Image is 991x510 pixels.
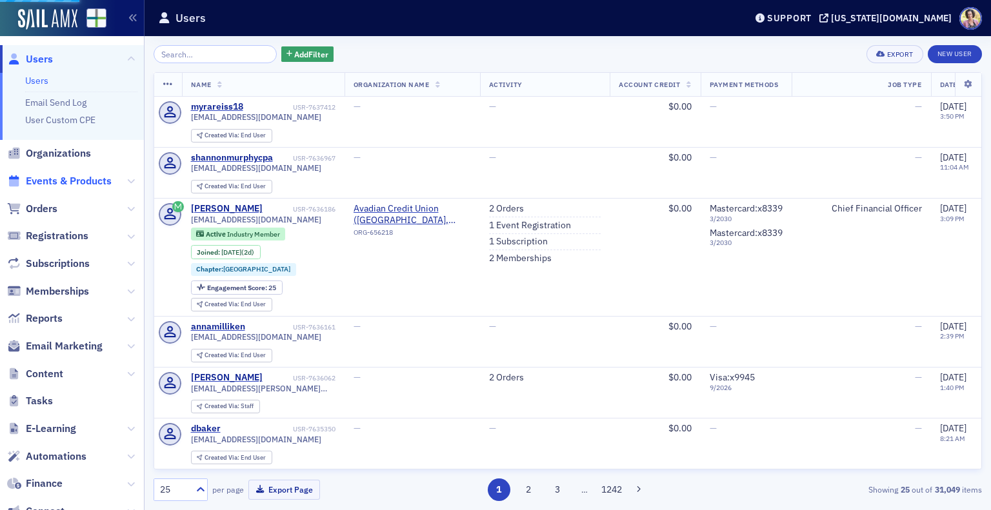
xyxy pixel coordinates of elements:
[196,265,290,273] a: Chapter:[GEOGRAPHIC_DATA]
[26,367,63,381] span: Content
[7,52,53,66] a: Users
[710,215,783,223] span: 3 / 2030
[940,112,965,121] time: 3:50 PM
[191,112,321,122] span: [EMAIL_ADDRESS][DOMAIN_NAME]
[940,162,969,172] time: 11:04 AM
[26,202,57,216] span: Orders
[940,434,965,443] time: 8:21 AM
[206,230,227,239] span: Active
[940,202,966,214] span: [DATE]
[940,383,965,392] time: 1:40 PM
[207,283,268,292] span: Engagement Score :
[191,203,263,215] a: [PERSON_NAME]
[7,284,89,299] a: Memberships
[959,7,982,30] span: Profile
[354,152,361,163] span: —
[205,402,241,410] span: Created Via :
[354,422,361,434] span: —
[221,248,254,257] div: (2d)
[715,484,982,495] div: Showing out of items
[221,248,241,257] span: [DATE]
[887,51,914,58] div: Export
[191,101,243,113] a: myrareiss18
[940,152,966,163] span: [DATE]
[245,103,335,112] div: USR-7637412
[7,367,63,381] a: Content
[915,422,922,434] span: —
[668,152,692,163] span: $0.00
[191,163,321,173] span: [EMAIL_ADDRESS][DOMAIN_NAME]
[7,476,63,491] a: Finance
[191,372,263,384] a: [PERSON_NAME]
[26,284,89,299] span: Memberships
[191,152,273,164] a: shannonmurphycpa
[710,101,717,112] span: —
[212,484,244,495] label: per page
[915,101,922,112] span: —
[205,351,241,359] span: Created Via :
[819,14,956,23] button: [US_STATE][DOMAIN_NAME]
[7,257,90,271] a: Subscriptions
[26,422,76,436] span: E-Learning
[26,257,90,271] span: Subscriptions
[619,80,680,89] span: Account Credit
[25,97,86,108] a: Email Send Log
[668,422,692,434] span: $0.00
[831,12,952,24] div: [US_STATE][DOMAIN_NAME]
[354,203,471,226] span: Avadian Credit Union (Birmingham, AL)
[489,203,524,215] a: 2 Orders
[898,484,912,495] strong: 25
[26,449,86,464] span: Automations
[7,422,76,436] a: E-Learning
[928,45,982,63] a: New User
[175,10,206,26] h1: Users
[205,352,266,359] div: End User
[191,180,272,193] div: Created Via: End User
[710,384,783,392] span: 9 / 2026
[275,154,335,162] div: USR-7636967
[489,236,548,248] a: 1 Subscription
[489,320,496,332] span: —
[489,372,524,384] a: 2 Orders
[26,339,103,353] span: Email Marketing
[354,203,471,226] a: Avadian Credit Union ([GEOGRAPHIC_DATA], [GEOGRAPHIC_DATA])
[191,349,272,362] div: Created Via: End User
[546,478,569,501] button: 3
[354,80,430,89] span: Organization Name
[26,146,91,161] span: Organizations
[205,182,241,190] span: Created Via :
[25,75,48,86] a: Users
[7,174,112,188] a: Events & Products
[205,132,266,139] div: End User
[7,202,57,216] a: Orders
[489,220,571,231] a: 1 Event Registration
[710,239,783,247] span: 3 / 2030
[191,451,272,464] div: Created Via: End User
[205,301,266,308] div: End User
[354,320,361,332] span: —
[294,48,328,60] span: Add Filter
[354,228,471,241] div: ORG-656218
[207,284,276,291] div: 25
[668,101,692,112] span: $0.00
[26,311,63,326] span: Reports
[191,332,321,342] span: [EMAIL_ADDRESS][DOMAIN_NAME]
[940,101,966,112] span: [DATE]
[932,484,962,495] strong: 31,049
[7,449,86,464] a: Automations
[160,483,188,496] div: 25
[710,80,779,89] span: Payment Methods
[205,403,254,410] div: Staff
[7,311,63,326] a: Reports
[576,484,594,495] span: …
[668,371,692,383] span: $0.00
[26,229,88,243] span: Registrations
[191,263,297,276] div: Chapter:
[26,52,53,66] span: Users
[265,374,335,382] div: USR-7636062
[710,371,755,383] span: Visa : x9945
[710,227,783,239] span: Mastercard : x8339
[205,300,241,308] span: Created Via :
[7,339,103,353] a: Email Marketing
